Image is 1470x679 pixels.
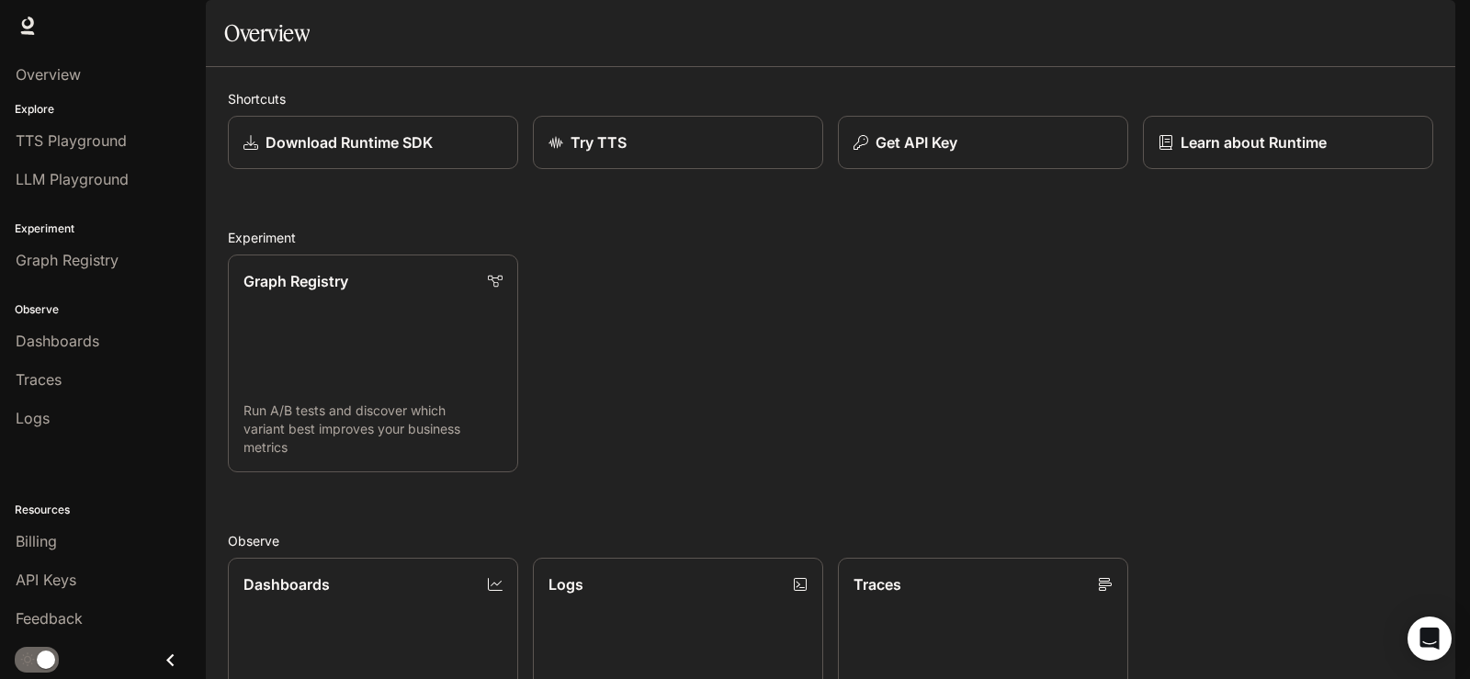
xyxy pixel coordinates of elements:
[228,531,1433,550] h2: Observe
[838,116,1128,169] button: Get API Key
[224,15,310,51] h1: Overview
[1408,617,1452,661] div: Open Intercom Messenger
[266,131,433,153] p: Download Runtime SDK
[1143,116,1433,169] a: Learn about Runtime
[228,89,1433,108] h2: Shortcuts
[1181,131,1327,153] p: Learn about Runtime
[243,573,330,595] p: Dashboards
[571,131,627,153] p: Try TTS
[243,402,503,457] p: Run A/B tests and discover which variant best improves your business metrics
[228,116,518,169] a: Download Runtime SDK
[854,573,901,595] p: Traces
[243,270,348,292] p: Graph Registry
[228,255,518,472] a: Graph RegistryRun A/B tests and discover which variant best improves your business metrics
[228,228,1433,247] h2: Experiment
[876,131,957,153] p: Get API Key
[548,573,583,595] p: Logs
[533,116,823,169] a: Try TTS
